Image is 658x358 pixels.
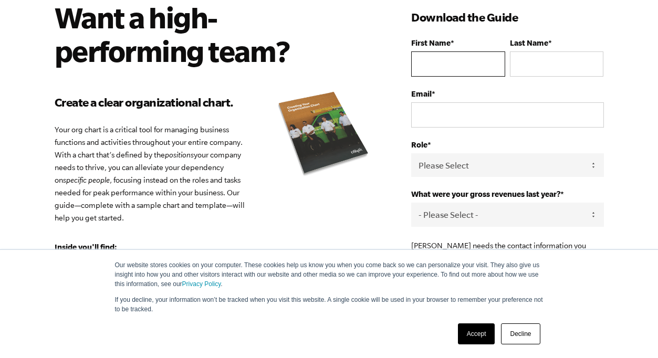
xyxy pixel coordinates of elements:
strong: Inside you'll find: [55,243,117,251]
p: [PERSON_NAME] needs the contact information you provide to us to contact you about our products a... [411,239,603,302]
a: Accept [458,323,495,344]
h2: Want a high-performing team? [55,1,365,68]
em: specific people [63,176,110,184]
a: Decline [501,323,540,344]
p: Our website stores cookies on your computer. These cookies help us know you when you come back so... [115,260,544,289]
span: Email [411,89,432,98]
h3: Create a clear organizational chart. [55,94,380,111]
span: First Name [411,38,451,47]
em: positions [165,151,194,159]
span: Last Name [510,38,548,47]
a: Privacy Policy [182,280,221,288]
h3: Download the Guide [411,9,603,26]
p: Your org chart is a critical tool for managing business functions and activities throughout your ... [55,123,380,224]
span: What were your gross revenues last year? [411,189,560,198]
p: If you decline, your information won’t be tracked when you visit this website. A single cookie wi... [115,295,544,314]
span: Role [411,140,427,149]
img: organizational chart e-myth [264,85,380,186]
